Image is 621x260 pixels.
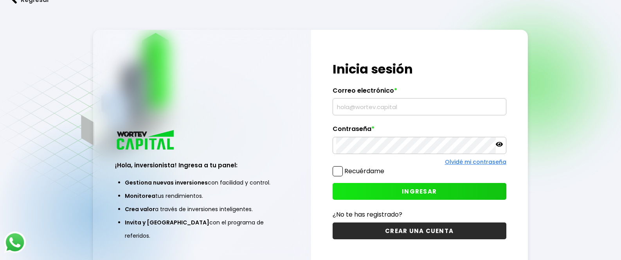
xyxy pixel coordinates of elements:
span: Crea valor [125,205,155,213]
span: Monitorea [125,192,155,200]
li: con el programa de referidos. [125,216,279,242]
p: ¿No te has registrado? [333,210,506,219]
span: INGRESAR [402,187,437,195]
a: ¿No te has registrado?CREAR UNA CUENTA [333,210,506,239]
img: logos_whatsapp-icon.242b2217.svg [4,231,26,253]
li: a través de inversiones inteligentes. [125,203,279,216]
button: INGRESAR [333,183,506,200]
label: Recuérdame [344,167,384,176]
label: Correo electrónico [333,87,506,99]
span: Gestiona nuevas inversiones [125,179,208,186]
li: tus rendimientos. [125,189,279,203]
a: Olvidé mi contraseña [445,158,506,166]
h1: Inicia sesión [333,60,506,79]
input: hola@wortev.capital [336,99,503,115]
h3: ¡Hola, inversionista! Ingresa a tu panel: [115,161,289,170]
button: CREAR UNA CUENTA [333,222,506,239]
img: logo_wortev_capital [115,129,177,152]
label: Contraseña [333,125,506,137]
li: con facilidad y control. [125,176,279,189]
span: Invita y [GEOGRAPHIC_DATA] [125,219,209,226]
